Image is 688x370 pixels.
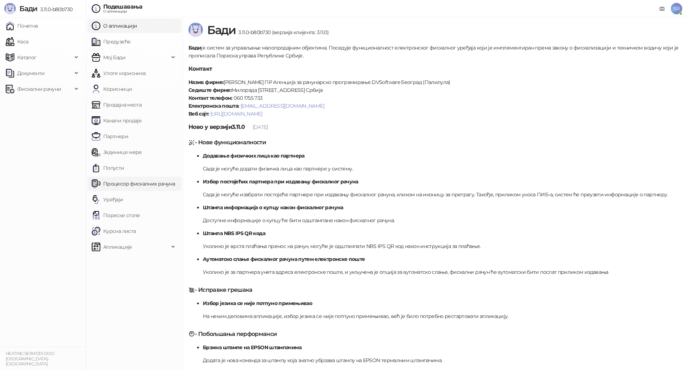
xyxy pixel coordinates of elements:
p: је систем за управљање малопродајним објектима. Поседује функционалност електронског фискалног ур... [188,44,682,60]
span: SR [671,3,682,14]
p: На неким деловима апликације, избор језика се није потпуно примењивао, већ је било потребно реста... [203,312,682,320]
p: Сада је могуће изабрати постојеће партнере при издавању фискалног рачуна, кликом на иконицу за пр... [203,191,682,198]
strong: Веб сајт: [188,111,209,117]
strong: Избор језика се није потпуно примењивао [203,300,312,306]
a: Пореске стопе [92,208,140,223]
a: Улоге корисника [92,66,145,80]
small: HEATING SERVICES DOO [GEOGRAPHIC_DATA]-[GEOGRAPHIC_DATA] [6,351,54,366]
a: Почетна [6,19,38,33]
strong: Електронска пошта: [188,103,239,109]
strong: Контакт телефон: [188,95,233,101]
span: Бади [19,4,37,13]
h5: - Исправке грешака [188,286,682,294]
strong: Штампа информација о купцу након фискалног рачуна [203,204,343,211]
p: Сада је могуће додати физичка лица као партнере у систему. [203,165,682,173]
p: Уколико је врста плаћања пренос на рачун, могуће је одштампати NBS IPS QR код након инструкција з... [203,242,682,250]
p: Уколико је за партнера унета адреса електронске поште, и укључена је опција за аутоматско слање, ... [203,268,682,276]
span: Фискални рачуни [17,82,61,96]
a: Продајна места [92,98,142,112]
a: Јединице мере [92,145,142,159]
a: Уређаји [92,192,123,207]
strong: Избор постојећих партнера при издавању фискалног рачуна [203,178,358,185]
a: [EMAIL_ADDRESS][DOMAIN_NAME] [240,103,324,109]
a: Процесор фискалних рачуна [92,177,175,191]
strong: Седиште фирме: [188,87,231,93]
strong: Назив фирме: [188,79,224,85]
span: 3.11.0-b80b730 (верзија клијента: 3.11.0) [235,29,329,36]
a: Партнери [92,129,128,144]
p: [PERSON_NAME] ПР Агенција за рачунарско програмирање DVSoftware Београд (Палилула) Милорада [STRE... [188,78,682,118]
img: Logo [4,3,16,14]
h5: Контакт [188,65,682,73]
strong: Бади [188,45,201,51]
strong: Штампа NBS IPS QR кода [203,230,265,236]
strong: Аутоматско слање фискалног рачуна путем електронске поште [203,256,365,262]
a: Канали продаје [92,113,142,128]
span: Каталог [17,50,37,65]
span: Апликације [103,240,132,254]
strong: Брзина штампе на EPSON штампачима [203,344,301,351]
a: Документација [656,3,668,14]
a: Курсна листа [92,224,136,238]
a: Каса [6,34,28,49]
a: [URL][DOMAIN_NAME] [210,111,262,117]
a: Предузеће [92,34,130,49]
a: Корисници [92,82,132,96]
div: Подешавања [103,4,143,10]
h5: - Нове функционалности [188,138,682,147]
span: Мој Бади [103,50,125,65]
p: Додата је нова команда за штампу која знатно убрзава штампу на EPSON термалним штампачима. [203,356,682,364]
a: О апликацији [92,19,137,33]
div: О апликацији [103,10,143,13]
h5: - Побољшања перформанси [188,330,682,338]
p: Доступне информације о купцу ће бити одштампане након фискалног рачуна. [203,216,682,224]
span: [DATE] [253,124,268,130]
strong: Додавање физичких лица као партнера [203,153,305,159]
span: Документи [17,66,44,80]
span: 3.11.0-b80b730 [37,6,72,13]
span: Бади [207,23,235,37]
h5: Ново у верзији 3.11.0 [188,123,682,131]
img: Logo [188,23,203,37]
a: Попусти [92,161,124,175]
